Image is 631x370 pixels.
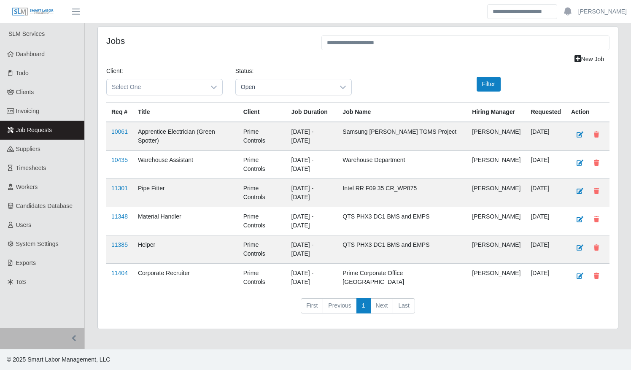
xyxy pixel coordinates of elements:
td: Warehouse Department [337,151,467,179]
th: Requested [526,103,566,122]
td: [PERSON_NAME] [467,264,526,292]
a: [PERSON_NAME] [578,7,627,16]
td: QTS PHX3 DC1 BMS and EMPS [337,207,467,235]
span: © 2025 Smart Labor Management, LLC [7,356,110,363]
td: Prime Controls [238,264,286,292]
span: Suppliers [16,146,40,152]
td: [PERSON_NAME] [467,122,526,151]
td: [DATE] [526,207,566,235]
span: Todo [16,70,29,76]
td: Corporate Recruiter [133,264,238,292]
span: SLM Services [8,30,45,37]
td: Prime Controls [238,179,286,207]
td: Pipe Fitter [133,179,238,207]
span: Job Requests [16,127,52,133]
td: Prime Controls [238,207,286,235]
span: Select One [107,79,205,95]
td: [DATE] [526,179,566,207]
a: 1 [356,298,371,313]
td: [DATE] [526,151,566,179]
th: Action [566,103,609,122]
td: [PERSON_NAME] [467,235,526,264]
td: Helper [133,235,238,264]
td: Samsung [PERSON_NAME] TGMS Project [337,122,467,151]
input: Search [487,4,557,19]
td: [DATE] - [DATE] [286,151,338,179]
th: Hiring Manager [467,103,526,122]
td: [DATE] [526,264,566,292]
label: Client: [106,67,123,76]
td: Prime Controls [238,122,286,151]
td: [PERSON_NAME] [467,151,526,179]
td: [DATE] - [DATE] [286,264,338,292]
span: Workers [16,184,38,190]
span: Invoicing [16,108,39,114]
td: Material Handler [133,207,238,235]
span: Users [16,221,32,228]
label: Status: [235,67,254,76]
td: QTS PHX3 DC1 BMS and EMPS [337,235,467,264]
th: Client [238,103,286,122]
a: 11404 [111,270,128,276]
a: 10061 [111,128,128,135]
td: [DATE] - [DATE] [286,179,338,207]
span: Timesheets [16,165,46,171]
a: 11301 [111,185,128,192]
img: SLM Logo [12,7,54,16]
th: Title [133,103,238,122]
td: [DATE] - [DATE] [286,207,338,235]
td: Prime Controls [238,151,286,179]
td: Warehouse Assistant [133,151,238,179]
td: Apprentice Electrician (Green Spotter) [133,122,238,151]
td: [PERSON_NAME] [467,207,526,235]
th: Req # [106,103,133,122]
span: ToS [16,278,26,285]
button: Filter [477,77,501,92]
td: Intel RR F09 35 CR_WP875 [337,179,467,207]
h4: Jobs [106,35,309,46]
span: Dashboard [16,51,45,57]
a: 10435 [111,157,128,163]
span: Exports [16,259,36,266]
th: Job Name [337,103,467,122]
td: [DATE] - [DATE] [286,235,338,264]
a: 11348 [111,213,128,220]
span: System Settings [16,240,59,247]
td: Prime Corporate Office [GEOGRAPHIC_DATA] [337,264,467,292]
td: Prime Controls [238,235,286,264]
span: Clients [16,89,34,95]
td: [DATE] [526,235,566,264]
a: 11385 [111,241,128,248]
nav: pagination [106,298,609,320]
td: [DATE] - [DATE] [286,122,338,151]
span: Open [236,79,334,95]
a: New Job [569,52,609,67]
th: Job Duration [286,103,338,122]
span: Candidates Database [16,203,73,209]
td: [PERSON_NAME] [467,179,526,207]
td: [DATE] [526,122,566,151]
